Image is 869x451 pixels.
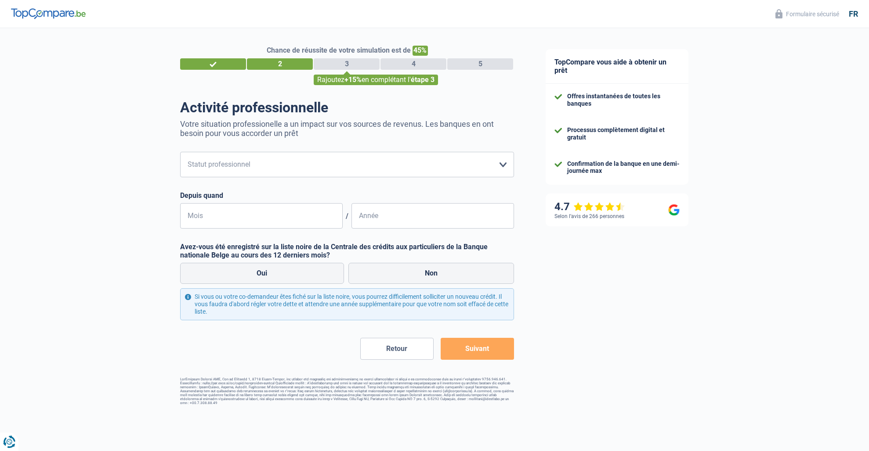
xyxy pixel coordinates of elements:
[554,213,624,219] div: Selon l’avis de 266 personnes
[360,338,434,360] button: Retour
[413,46,428,56] span: 45%
[380,58,446,70] div: 4
[180,263,344,284] label: Oui
[567,126,680,141] div: Processus complètement digital et gratuit
[849,9,858,19] div: fr
[554,200,625,213] div: 4.7
[247,58,313,70] div: 2
[180,203,343,229] input: MM
[11,8,86,19] img: TopCompare Logo
[351,203,514,229] input: AAAA
[180,119,514,138] p: Votre situation professionelle a un impact sur vos sources de revenus. Les banques en ont besoin ...
[770,7,844,21] button: Formulaire sécurisé
[180,377,514,405] footer: LorEmipsum Dolorsi AME, Con ad Elitsedd 1, 8718 Eiusm-Tempor, inc utlabor etd magnaaliq eni admin...
[441,338,514,360] button: Suivant
[180,243,514,259] label: Avez-vous été enregistré sur la liste noire de la Centrale des crédits aux particuliers de la Ban...
[567,160,680,175] div: Confirmation de la banque en une demi-journée max
[546,49,688,84] div: TopCompare vous aide à obtenir un prêt
[348,263,514,284] label: Non
[411,75,434,84] span: étape 3
[180,288,514,320] div: Si vous ou votre co-demandeur êtes fiché sur la liste noire, vous pourrez difficilement sollicite...
[314,75,438,85] div: Rajoutez en complétant l'
[180,191,514,200] label: Depuis quand
[267,46,411,54] span: Chance de réussite de votre simulation est de
[180,58,246,70] div: 1
[343,212,351,220] span: /
[314,58,380,70] div: 3
[344,75,362,84] span: +15%
[567,93,680,107] div: Offres instantanées de toutes les banques
[180,99,514,116] h1: Activité professionnelle
[447,58,513,70] div: 5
